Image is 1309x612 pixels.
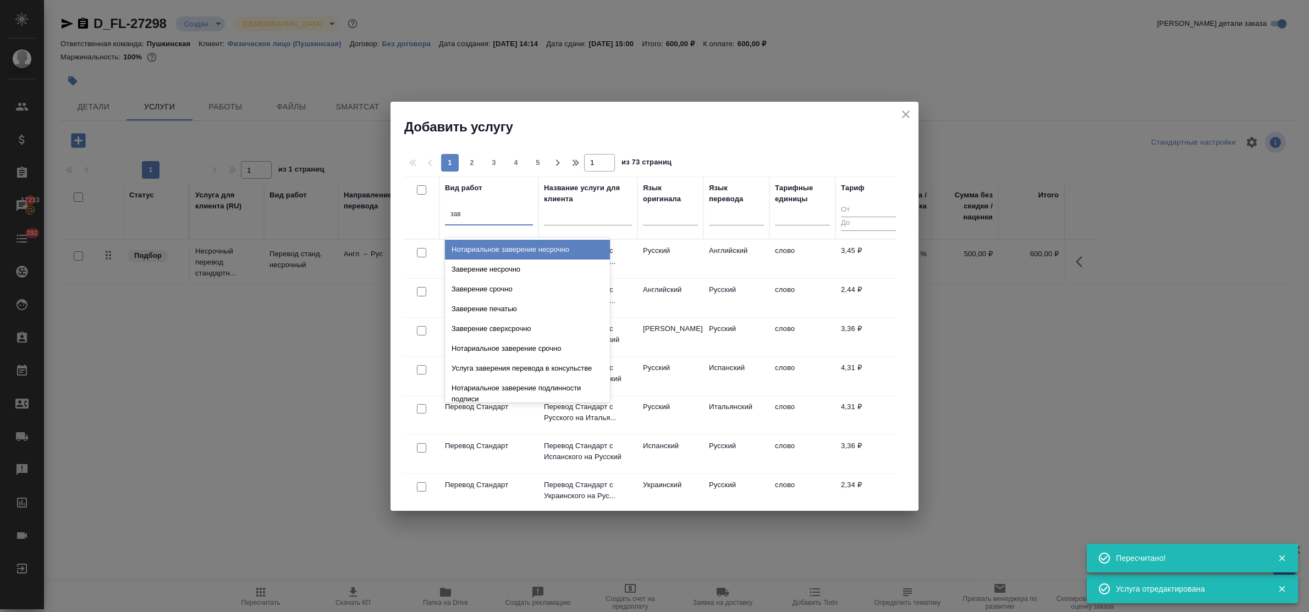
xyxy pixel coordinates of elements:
td: 3,45 ₽ [835,240,901,278]
div: Язык перевода [709,183,764,205]
input: До [841,217,896,230]
div: Нотариальное заверение несрочно [445,240,610,260]
td: слово [769,318,835,356]
td: Украинский [637,474,703,512]
div: Услуга заверения перевода в консульстве [445,359,610,378]
div: Заверение сверхсрочно [445,319,610,339]
span: из 73 страниц [621,156,672,172]
td: Русский [703,435,769,473]
td: 2,34 ₽ [835,474,901,512]
span: 4 [507,157,525,168]
div: Вид работ [445,183,482,194]
td: 4,31 ₽ [835,357,901,395]
div: Тарифные единицы [775,183,830,205]
div: Название услуги для клиента [544,183,632,205]
span: 5 [529,157,547,168]
p: Перевод Стандарт [445,401,533,412]
td: слово [769,240,835,278]
td: 3,36 ₽ [835,318,901,356]
td: Испанский [703,357,769,395]
span: 2 [463,157,481,168]
td: Английский [637,279,703,317]
p: Перевод Стандарт с Украинского на Рус... [544,479,632,501]
button: close [898,106,914,123]
button: Закрыть [1270,553,1293,563]
input: От [841,203,896,217]
td: слово [769,357,835,395]
button: 4 [507,154,525,172]
td: Русский [637,396,703,434]
div: Язык оригинала [643,183,698,205]
td: слово [769,435,835,473]
button: 3 [485,154,503,172]
h2: Добавить услугу [404,118,919,136]
p: Перевод Стандарт [445,440,533,451]
td: Итальянский [703,396,769,434]
td: 4,31 ₽ [835,396,901,434]
td: Русский [637,240,703,278]
td: Испанский [637,435,703,473]
div: Заверение несрочно [445,260,610,279]
p: Перевод Стандарт с Испанского на Русский [544,440,632,462]
td: Русский [703,474,769,512]
div: Тариф [841,183,865,194]
div: Услуга отредактирована [1116,583,1261,594]
div: Пересчитано! [1116,553,1261,564]
td: Русский [703,279,769,317]
td: 3,36 ₽ [835,435,901,473]
button: Закрыть [1270,584,1293,594]
td: слово [769,396,835,434]
td: Русский [637,357,703,395]
td: Английский [703,240,769,278]
div: Заверение печатью [445,299,610,319]
p: Перевод Стандарт [445,479,533,490]
p: Перевод Стандарт с Русского на Италья... [544,401,632,423]
td: слово [769,279,835,317]
td: слово [769,474,835,512]
td: Русский [703,318,769,356]
div: Нотариальное заверение срочно [445,339,610,359]
td: 2,44 ₽ [835,279,901,317]
button: 5 [529,154,547,172]
td: [PERSON_NAME] [637,318,703,356]
span: 3 [485,157,503,168]
button: 2 [463,154,481,172]
div: Нотариальное заверение подлинности подписи [445,378,610,409]
div: Заверение срочно [445,279,610,299]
